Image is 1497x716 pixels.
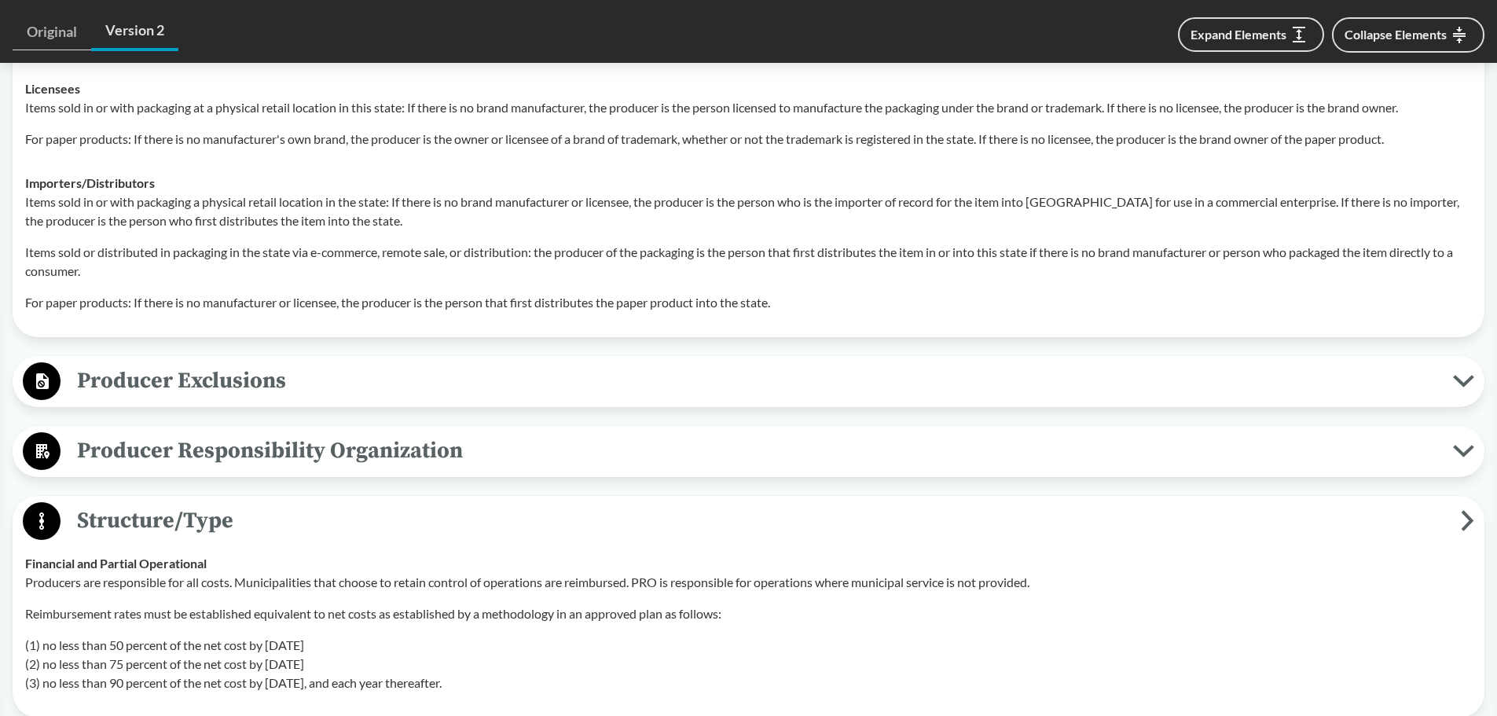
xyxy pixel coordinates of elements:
a: Original [13,14,91,50]
span: Structure/Type [61,503,1461,538]
p: (1) no less than 50 percent of the net cost by [DATE] (2) no less than 75 percent of the net cost... [25,636,1472,692]
span: Producer Responsibility Organization [61,433,1453,468]
strong: Financial and Partial Operational [25,556,207,571]
button: Expand Elements [1178,17,1324,52]
p: Items sold in or with packaging at a physical retail location in this state: If there is no brand... [25,98,1472,117]
button: Collapse Elements [1332,17,1484,53]
p: Items sold in or with packaging a physical retail location in the state: If there is no brand man... [25,193,1472,230]
button: Structure/Type [18,501,1479,542]
strong: Licensees [25,81,80,96]
button: Producer Responsibility Organization [18,431,1479,472]
span: Producer Exclusions [61,363,1453,398]
p: Reimbursement rates must be established equivalent to net costs as established by a methodology i... [25,604,1472,623]
a: Version 2 [91,13,178,51]
p: For paper products: If there is no manufacturer's own brand, the producer is the owner or license... [25,130,1472,149]
p: Producers are responsible for all costs. Municipalities that choose to retain control of operatio... [25,573,1472,592]
p: Items sold or distributed in packaging in the state via e-commerce, remote sale, or distribution:... [25,243,1472,281]
button: Producer Exclusions [18,362,1479,402]
strong: Importers/​Distributors [25,175,155,190]
p: For paper products: If there is no manufacturer or licensee, the producer is the person that firs... [25,293,1472,312]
